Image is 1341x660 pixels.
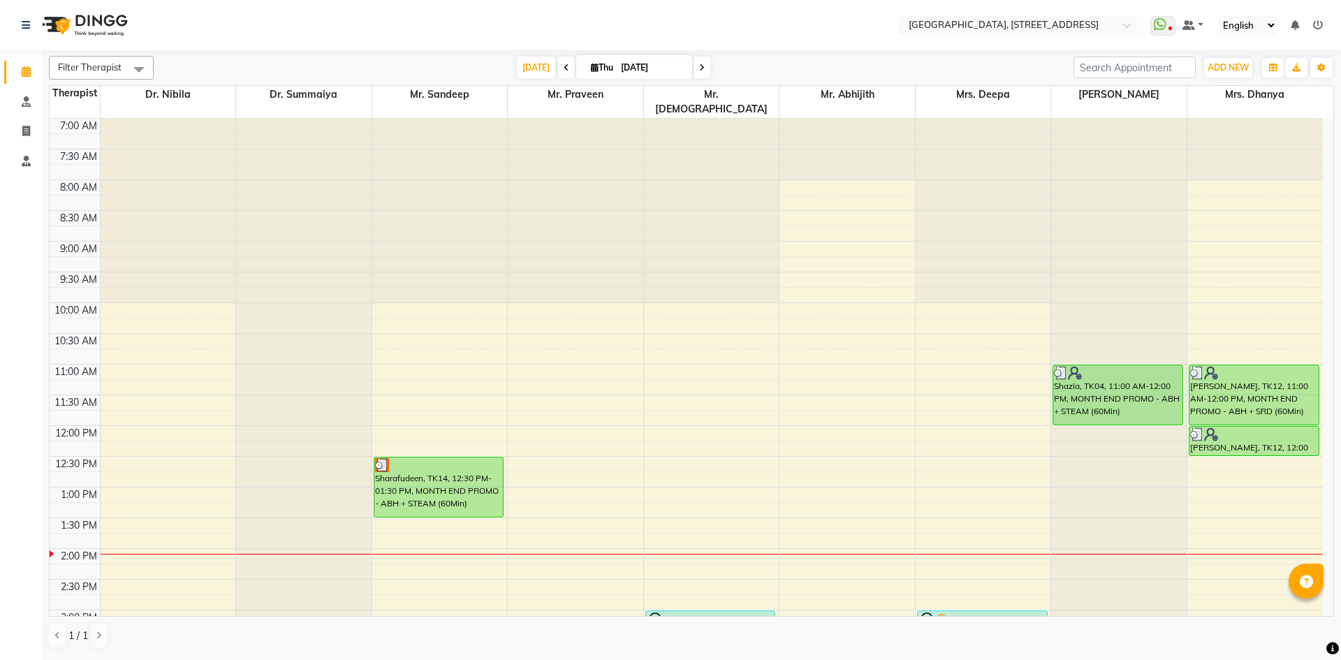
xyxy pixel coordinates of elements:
div: 8:00 AM [57,180,100,195]
span: Mr. Praveen [508,86,643,103]
div: 9:30 AM [57,272,100,287]
span: Filter Therapist [58,61,122,73]
div: 8:30 AM [57,211,100,226]
span: Mr. [DEMOGRAPHIC_DATA] [644,86,779,118]
button: ADD NEW [1204,58,1252,78]
div: [PERSON_NAME], TK12, 11:00 AM-12:00 PM, MONTH END PROMO - ABH + SRD (60Min) [1189,365,1319,425]
div: 1:30 PM [58,518,100,533]
span: Mrs. Deepa [916,86,1051,103]
div: Therapist [50,86,100,101]
span: 1 / 1 [68,629,88,643]
iframe: chat widget [1282,604,1327,646]
div: 12:00 PM [52,426,100,441]
span: Dr. Summaiya [236,86,372,103]
span: ADD NEW [1208,62,1249,73]
span: [PERSON_NAME] [1051,86,1187,103]
div: 3:00 PM [58,610,100,625]
div: 12:30 PM [52,457,100,471]
div: 7:30 AM [57,149,100,164]
div: 11:00 AM [52,365,100,379]
div: 10:30 AM [52,334,100,349]
div: 2:30 PM [58,580,100,594]
div: 2:00 PM [58,549,100,564]
div: Sharafudeen, TK14, 12:30 PM-01:30 PM, MONTH END PROMO - ABH + STEAM (60Min) [374,457,504,517]
input: Search Appointment [1073,57,1196,78]
span: Mrs. Dhanya [1187,86,1323,103]
div: [PERSON_NAME], TK12, 12:00 PM-12:30 PM, ADD-ON Kizhi 30 Min [1189,427,1319,455]
div: 7:00 AM [57,119,100,133]
span: Mr. Abhijith [779,86,915,103]
span: Dr. Nibila [101,86,236,103]
div: 11:30 AM [52,395,100,410]
img: logo [36,6,131,45]
span: [DATE] [517,57,555,78]
div: 10:00 AM [52,303,100,318]
div: Shazia, TK04, 11:00 AM-12:00 PM, MONTH END PROMO - ABH + STEAM (60Min) [1053,365,1182,425]
div: 9:00 AM [57,242,100,256]
input: 2025-09-04 [617,57,687,78]
span: Thu [587,62,617,73]
span: Mr. Sandeep [372,86,508,103]
div: 1:00 PM [58,487,100,502]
